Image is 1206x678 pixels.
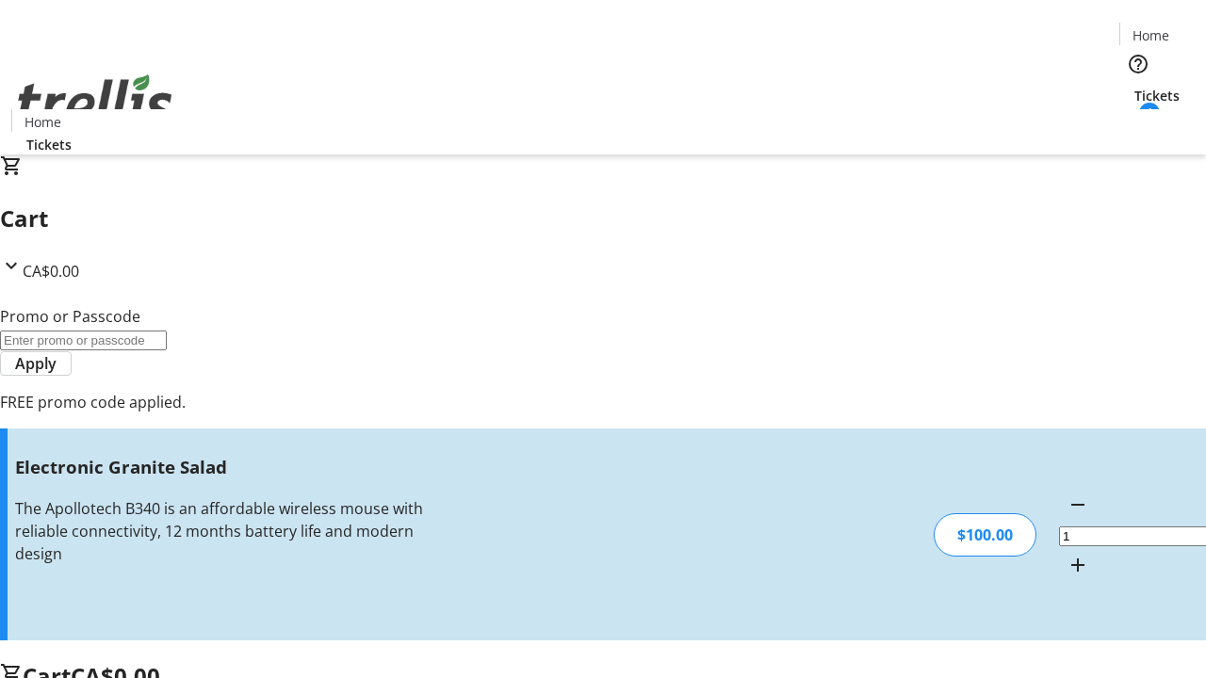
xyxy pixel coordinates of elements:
h3: Electronic Granite Salad [15,454,427,480]
span: Tickets [26,135,72,154]
button: Cart [1119,105,1157,143]
span: Home [1133,25,1169,45]
button: Help [1119,45,1157,83]
button: Decrement by one [1059,486,1097,524]
img: Orient E2E Organization YOan2mhPVT's Logo [11,54,179,148]
span: Tickets [1134,86,1180,105]
a: Tickets [1119,86,1195,105]
div: The Apollotech B340 is an affordable wireless mouse with reliable connectivity, 12 months battery... [15,497,427,565]
a: Home [12,112,73,132]
div: $100.00 [934,513,1036,557]
a: Home [1120,25,1181,45]
span: Home [24,112,61,132]
span: CA$0.00 [23,261,79,282]
a: Tickets [11,135,87,154]
button: Increment by one [1059,546,1097,584]
span: Apply [15,352,57,375]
